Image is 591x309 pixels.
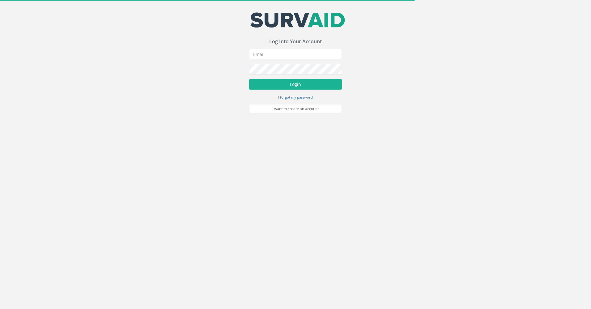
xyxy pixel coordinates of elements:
a: I want to create an account [249,104,342,113]
a: I forgot my password [278,94,313,100]
button: Login [249,79,342,90]
input: Email [249,49,342,59]
small: I forgot my password [278,95,313,99]
h3: Log Into Your Account [249,39,342,44]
